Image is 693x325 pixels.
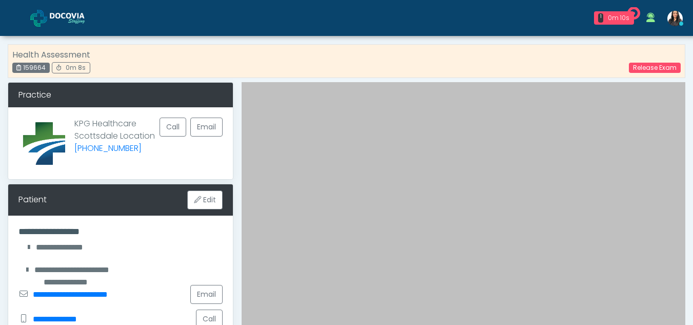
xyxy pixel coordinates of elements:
[74,142,142,154] a: [PHONE_NUMBER]
[187,190,223,209] button: Edit
[50,13,101,23] img: Docovia
[160,118,186,137] button: Call
[12,63,50,73] div: 159664
[30,1,101,34] a: Docovia
[588,7,640,29] a: 1 0m 10s
[8,83,233,107] div: Practice
[667,11,683,26] img: Viral Patel
[66,63,86,72] span: 0m 8s
[74,118,155,161] p: KPG Healthcare Scottsdale Location
[629,63,681,73] a: Release Exam
[190,118,223,137] a: Email
[18,194,47,206] div: Patient
[190,285,223,304] a: Email
[12,49,90,61] strong: Health Assessment
[30,10,47,27] img: Docovia
[598,13,603,23] div: 1
[18,118,70,169] img: Provider image
[607,13,630,23] div: 0m 10s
